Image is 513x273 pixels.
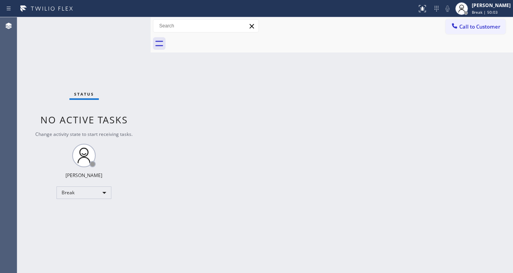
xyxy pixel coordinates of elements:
[442,3,453,14] button: Mute
[65,172,102,179] div: [PERSON_NAME]
[35,131,133,137] span: Change activity state to start receiving tasks.
[74,91,94,97] span: Status
[472,2,511,9] div: [PERSON_NAME]
[56,186,111,199] div: Break
[446,19,506,34] button: Call to Customer
[472,9,498,15] span: Break | 50:03
[153,20,258,32] input: Search
[40,113,128,126] span: No active tasks
[459,23,500,30] span: Call to Customer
